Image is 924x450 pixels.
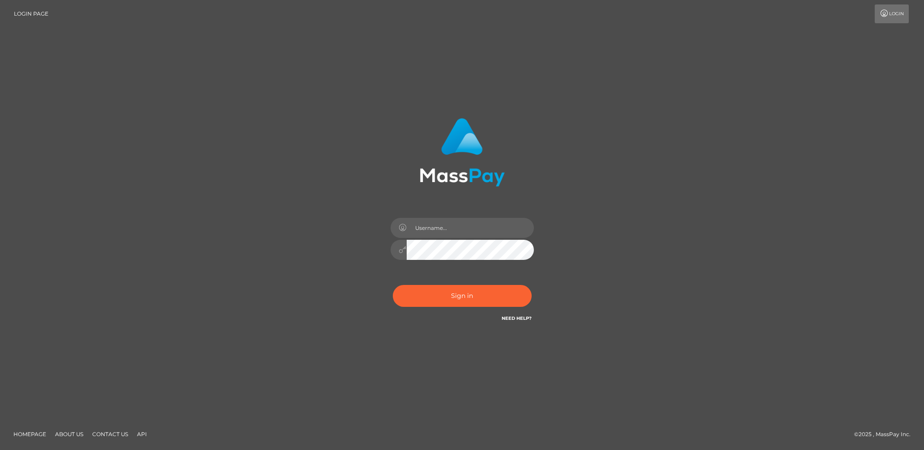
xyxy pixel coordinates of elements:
div: © 2025 , MassPay Inc. [854,429,917,439]
img: MassPay Login [420,118,505,187]
button: Sign in [393,285,532,307]
a: Homepage [10,427,50,441]
a: API [133,427,150,441]
a: Login Page [14,4,48,23]
a: Login [875,4,909,23]
a: About Us [52,427,87,441]
input: Username... [407,218,534,238]
a: Need Help? [502,315,532,321]
a: Contact Us [89,427,132,441]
